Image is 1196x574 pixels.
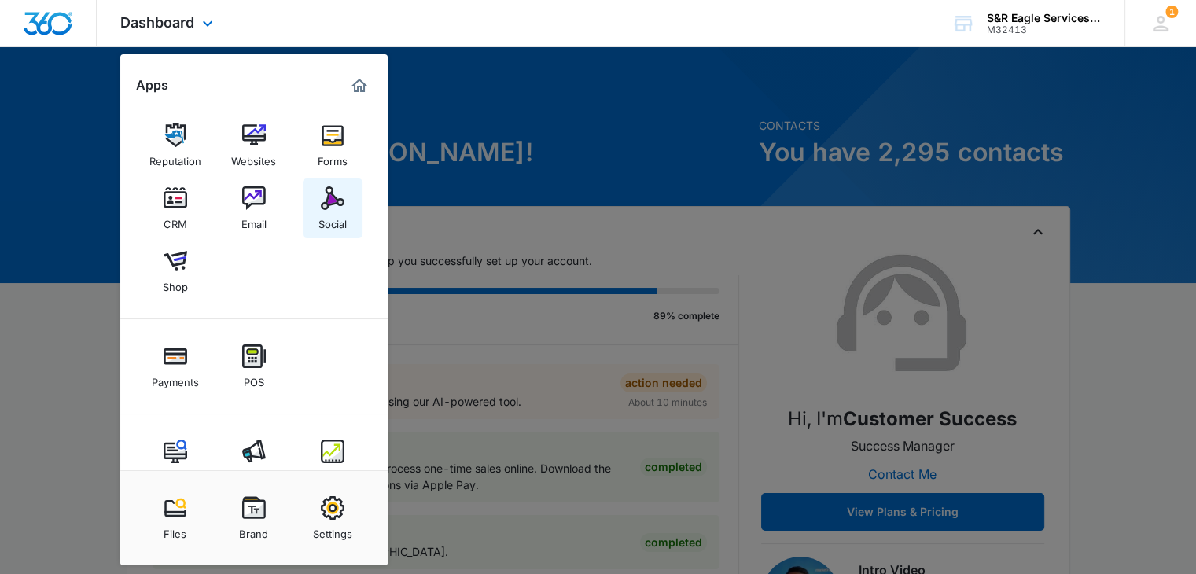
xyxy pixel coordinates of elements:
h2: Apps [136,78,168,93]
div: notifications count [1165,6,1178,18]
a: Marketing 360® Dashboard [347,73,372,98]
a: CRM [145,178,205,238]
div: POS [244,368,264,388]
a: Social [303,178,362,238]
a: POS [224,337,284,396]
a: Websites [224,116,284,175]
a: Files [145,488,205,548]
a: Intelligence [303,432,362,491]
div: account name [987,12,1102,24]
a: Settings [303,488,362,548]
div: Intelligence [304,463,360,484]
a: Reputation [145,116,205,175]
div: Social [318,210,347,230]
div: account id [987,24,1102,35]
span: 1 [1165,6,1178,18]
a: Payments [145,337,205,396]
a: Brand [224,488,284,548]
div: CRM [164,210,187,230]
div: Websites [231,147,276,167]
div: Forms [318,147,348,167]
div: Payments [152,368,199,388]
div: Brand [239,520,268,540]
div: Files [164,520,186,540]
a: Content [145,432,205,491]
span: Dashboard [120,14,194,31]
a: Email [224,178,284,238]
div: Shop [163,273,188,293]
div: Email [241,210,267,230]
div: Reputation [149,147,201,167]
a: Forms [303,116,362,175]
div: Ads [245,463,263,484]
div: Settings [313,520,352,540]
div: Content [156,463,195,484]
a: Ads [224,432,284,491]
a: Shop [145,241,205,301]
